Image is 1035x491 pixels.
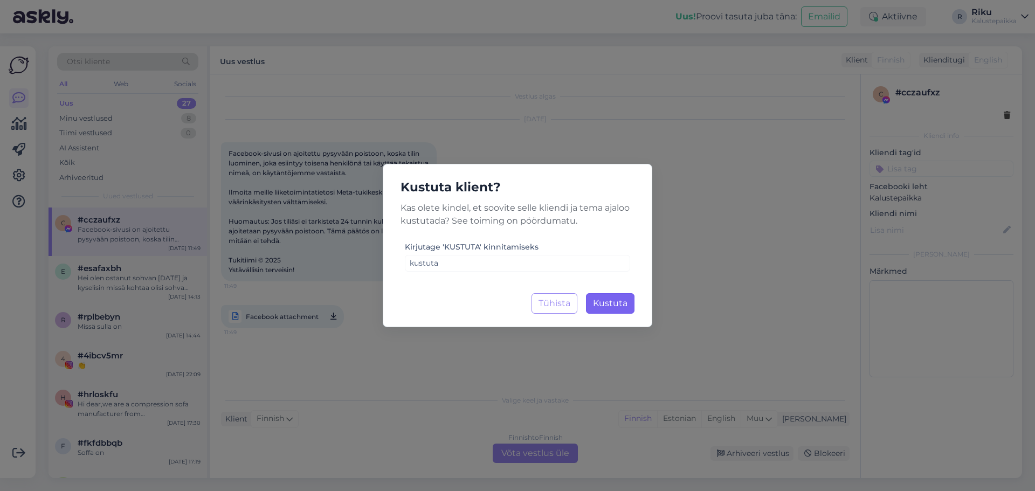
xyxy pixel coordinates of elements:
span: Kustuta [593,298,627,308]
label: Kirjutage 'KUSTUTA' kinnitamiseks [405,241,539,253]
h5: Kustuta klient? [392,177,643,197]
p: Kas olete kindel, et soovite selle kliendi ja tema ajaloo kustutada? See toiming on pöördumatu. [392,202,643,227]
button: Tühista [532,293,577,314]
button: Kustuta [586,293,634,314]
